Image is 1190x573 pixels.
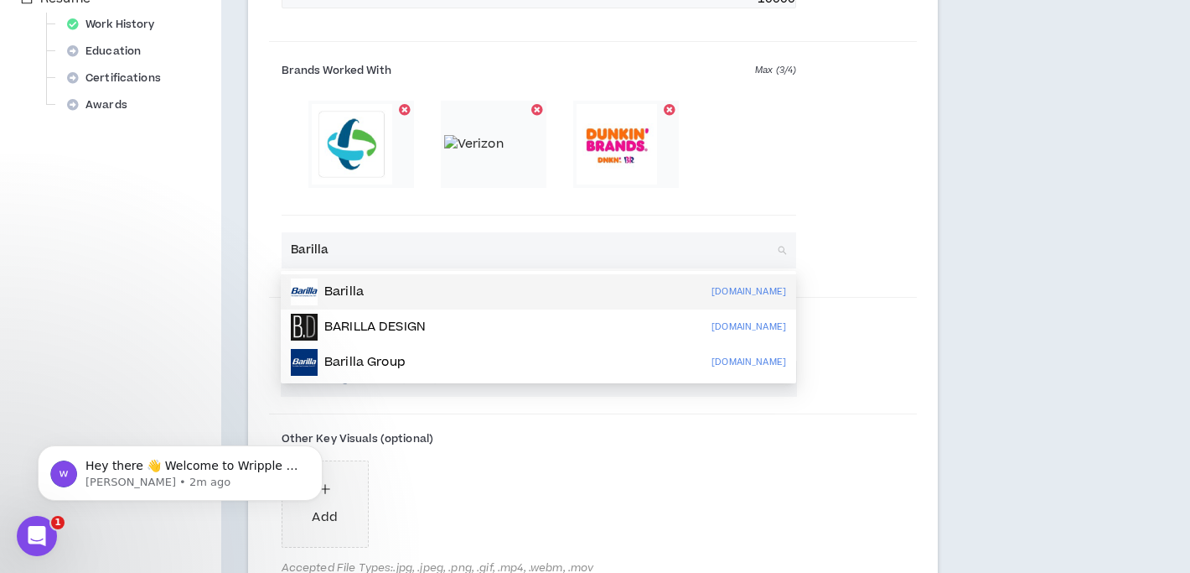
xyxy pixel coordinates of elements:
[444,135,525,154] img: Verizon
[60,93,144,117] div: Awards
[577,104,657,185] img: Dunkin' Brands
[324,284,364,300] p: Barilla
[291,279,318,305] img: barilla.com
[312,104,392,185] img: Duke Energy
[60,39,158,63] div: Education
[755,63,796,78] span: Max ( 3 / 4 )
[324,319,426,336] p: BARILLA DESIGN
[711,318,786,336] p: [DOMAIN_NAME]
[282,63,391,78] span: Brands Worked With
[51,516,65,529] span: 1
[60,13,172,36] div: Work History
[324,354,406,371] p: Barilla Group
[13,410,348,528] iframe: Intercom notifications message
[711,283,786,301] p: [DOMAIN_NAME]
[711,353,786,372] p: [DOMAIN_NAME]
[291,314,318,341] img: barilla-design.com
[282,431,433,446] span: Other Key Visuals (optional)
[291,349,318,376] img: barillagroup.com
[60,66,178,90] div: Certifications
[17,516,57,556] iframe: Intercom live chat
